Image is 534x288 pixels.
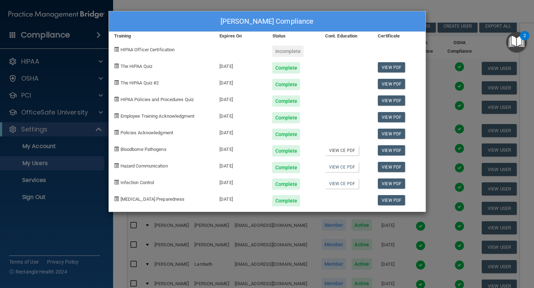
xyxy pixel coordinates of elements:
[121,163,168,169] span: Hazard Communication
[272,162,300,173] div: Complete
[121,97,194,102] span: HIPAA Policies and Procedures Quiz
[378,162,405,172] a: View PDF
[121,80,159,86] span: The HIPAA Quiz #2
[506,32,527,53] button: Open Resource Center, 2 new notifications
[378,195,405,205] a: View PDF
[272,62,300,74] div: Complete
[272,129,300,140] div: Complete
[121,147,166,152] span: Bloodborne Pathogens
[214,107,267,123] div: [DATE]
[214,57,267,74] div: [DATE]
[272,79,300,90] div: Complete
[272,178,300,190] div: Complete
[378,145,405,155] a: View PDF
[378,79,405,89] a: View PDF
[378,112,405,122] a: View PDF
[378,95,405,106] a: View PDF
[272,145,300,157] div: Complete
[378,178,405,189] a: View PDF
[378,129,405,139] a: View PDF
[272,46,304,57] div: Incomplete
[214,32,267,40] div: Expires On
[121,113,194,119] span: Employee Training Acknowledgment
[523,36,526,45] div: 2
[378,62,405,72] a: View PDF
[214,173,267,190] div: [DATE]
[214,190,267,206] div: [DATE]
[325,145,359,155] a: View CE PDF
[272,112,300,123] div: Complete
[372,32,425,40] div: Certificate
[272,195,300,206] div: Complete
[109,32,215,40] div: Training
[121,130,173,135] span: Policies Acknowledgment
[214,140,267,157] div: [DATE]
[214,157,267,173] div: [DATE]
[214,74,267,90] div: [DATE]
[121,47,175,52] span: HIPAA Officer Certification
[325,162,359,172] a: View CE PDF
[121,196,185,202] span: [MEDICAL_DATA] Preparedness
[320,32,372,40] div: Cont. Education
[121,64,152,69] span: The HIPAA Quiz
[109,11,426,32] div: [PERSON_NAME] Compliance
[272,95,300,107] div: Complete
[214,123,267,140] div: [DATE]
[121,180,154,185] span: Infection Control
[214,90,267,107] div: [DATE]
[267,32,319,40] div: Status
[325,178,359,189] a: View CE PDF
